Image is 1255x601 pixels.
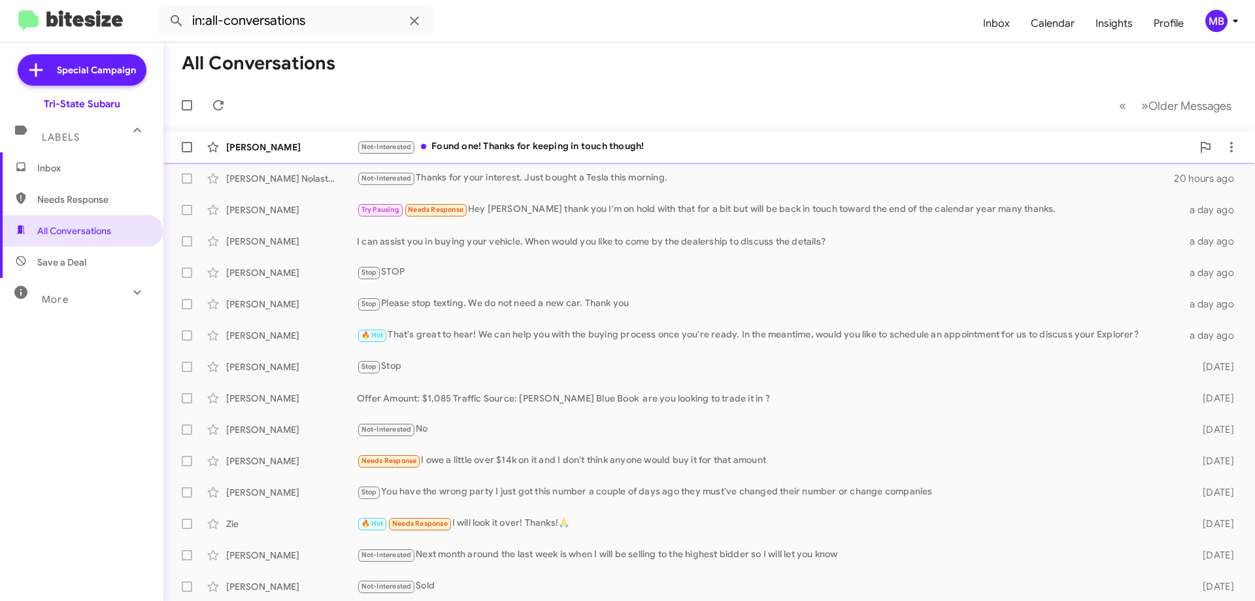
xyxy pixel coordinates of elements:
div: Zie [226,517,357,530]
div: a day ago [1182,298,1245,311]
div: STOP [357,265,1182,280]
div: [PERSON_NAME] [226,203,357,216]
div: [PERSON_NAME] [226,235,357,248]
div: That's great to hear! We can help you with the buying process once you're ready. In the meantime,... [357,328,1182,343]
div: [PERSON_NAME] [226,298,357,311]
div: 20 hours ago [1174,172,1245,185]
div: [PERSON_NAME] [226,486,357,499]
div: a day ago [1182,266,1245,279]
div: [PERSON_NAME] [226,580,357,593]
div: [DATE] [1182,392,1245,405]
div: Thanks for your interest. Just bought a Tesla this morning. [357,171,1174,186]
span: Stop [361,268,377,277]
span: Save a Deal [37,256,86,269]
div: [DATE] [1182,486,1245,499]
div: You have the wrong party I just got this number a couple of days ago they must've changed their n... [357,485,1182,500]
div: [PERSON_NAME] [226,423,357,436]
div: [DATE] [1182,455,1245,468]
button: Next [1133,92,1239,119]
span: All Conversations [37,224,111,237]
span: Stop [361,300,377,308]
div: [PERSON_NAME] [226,266,357,279]
span: Stop [361,362,377,371]
a: Special Campaign [18,54,146,86]
span: 🔥 Hot [361,331,384,339]
nav: Page navigation example [1112,92,1239,119]
span: Try Pausing [361,205,399,214]
span: Not-Interested [361,174,412,182]
div: Next month around the last week is when I will be selling to the highest bidder so I will let you... [357,547,1182,562]
span: Special Campaign [57,63,136,77]
div: [DATE] [1182,423,1245,436]
div: a day ago [1182,329,1245,342]
div: Stop [357,359,1182,374]
span: Inbox [37,162,148,175]
span: Not-Interested [361,425,412,434]
div: [DATE] [1182,517,1245,530]
div: Found one! Thanks for keeping in touch though! [357,139,1192,154]
div: [PERSON_NAME] Nolastname121491831 [226,172,357,185]
span: » [1141,97,1148,114]
div: [PERSON_NAME] [226,360,357,373]
a: Calendar [1020,5,1085,43]
div: [PERSON_NAME] [226,392,357,405]
div: I owe a little over $14k on it and I don't think anyone would buy it for that amount [357,453,1182,468]
div: Offer Amount: $1,085 Traffic Source: [PERSON_NAME] Blue Book are you looking to trade it in ? [357,392,1182,405]
div: I can assist you in buying your vehicle. When would you like to come by the dealership to discuss... [357,235,1182,248]
span: Not-Interested [361,143,412,151]
a: Insights [1085,5,1143,43]
div: a day ago [1182,235,1245,248]
h1: All Conversations [182,53,335,74]
div: [DATE] [1182,360,1245,373]
span: More [42,294,69,305]
button: Previous [1111,92,1134,119]
span: Not-Interested [361,582,412,591]
a: Inbox [973,5,1020,43]
div: Sold [357,579,1182,594]
span: Needs Response [408,205,463,214]
span: Labels [42,131,80,143]
span: Stop [361,488,377,496]
span: 🔥 Hot [361,519,384,528]
div: [DATE] [1182,580,1245,593]
div: I will look it over! Thanks!🙏 [357,516,1182,531]
div: [DATE] [1182,549,1245,562]
div: Please stop texting. We do not need a new car. Thank you [357,296,1182,311]
span: Not-Interested [361,551,412,559]
div: [PERSON_NAME] [226,549,357,562]
div: Hey [PERSON_NAME] thank you I'm on hold with that for a bit but will be back in touch toward the ... [357,202,1182,217]
div: [PERSON_NAME] [226,141,357,154]
div: [PERSON_NAME] [226,455,357,468]
span: « [1119,97,1126,114]
div: a day ago [1182,203,1245,216]
span: Older Messages [1148,99,1231,113]
div: [PERSON_NAME] [226,329,357,342]
span: Needs Response [392,519,448,528]
input: Search [158,5,433,37]
div: MB [1205,10,1228,32]
div: No [357,422,1182,437]
button: MB [1194,10,1241,32]
span: Needs Response [37,193,148,206]
div: Tri-State Subaru [44,97,120,111]
span: Needs Response [361,456,417,465]
a: Profile [1143,5,1194,43]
